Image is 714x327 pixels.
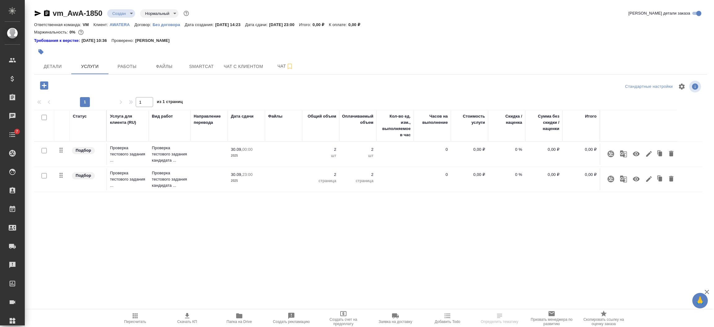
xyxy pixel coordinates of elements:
[491,172,522,178] p: 0 %
[231,113,253,119] div: Дата сдачи
[603,172,618,186] button: Привязать к услуге проект Smartcat
[12,128,22,135] span: 7
[69,30,77,34] p: 0%
[342,172,373,178] p: 2
[231,147,242,152] p: 30.09,
[695,294,705,307] span: 🙏
[110,11,128,16] button: Создан
[43,10,51,17] button: Скопировать ссылку
[34,45,48,59] button: Добавить тэг
[187,63,216,70] span: Smartcat
[34,38,82,44] div: Нажми, чтобы открыть папку с инструкцией
[305,172,336,178] p: 2
[644,146,654,161] button: Редактировать
[417,113,448,126] div: Часов на выполнение
[585,113,597,119] div: Итого
[242,147,253,152] p: 00:00
[380,113,411,138] div: Кол-во ед. изм., выполняемое в час
[414,143,451,165] td: 0
[644,172,654,186] button: Редактировать
[666,172,677,186] button: Удалить
[654,172,666,186] button: Клонировать
[112,63,142,70] span: Работы
[454,113,485,126] div: Стоимость услуги
[112,38,135,44] p: Проверено:
[107,9,135,18] div: Создан
[313,22,329,27] p: 0,00 ₽
[110,22,134,27] a: AWATERA
[110,113,146,126] div: Услуга для клиента (RU)
[342,178,373,184] p: страница
[36,79,53,92] button: Добавить услугу
[616,172,631,186] button: Рекомендация движка МТ
[75,63,105,70] span: Услуги
[629,172,644,186] button: Учитывать
[286,63,293,70] svg: Подписаться
[135,38,174,44] p: [PERSON_NAME]
[528,113,559,132] div: Сумма без скидки / наценки
[157,98,183,107] span: из 1 страниц
[491,146,522,153] p: 0 %
[305,178,336,184] p: страница
[268,113,282,119] div: Файлы
[454,172,485,178] p: 0,00 ₽
[342,146,373,153] p: 2
[491,113,522,126] div: Скидка / наценка
[454,146,485,153] p: 0,00 ₽
[329,22,348,27] p: К оплате:
[566,172,597,178] p: 0,00 ₽
[215,22,245,27] p: [DATE] 14:23
[93,22,109,27] p: Клиент:
[245,22,269,27] p: Дата сдачи:
[34,30,69,34] p: Маржинальность:
[305,153,336,159] p: шт
[271,62,300,70] span: Чат
[38,63,68,70] span: Детали
[629,146,644,161] button: Учитывать
[76,172,91,179] p: Подбор
[348,22,365,27] p: 0,00 ₽
[77,28,85,36] button: 800.00 RUB;
[82,38,112,44] p: [DATE] 10:36
[224,63,263,70] span: Чат с клиентом
[185,22,215,27] p: Дата создания:
[692,293,708,308] button: 🙏
[149,63,179,70] span: Файлы
[528,172,559,178] p: 0,00 ₽
[34,22,83,27] p: Ответственная команда:
[152,22,185,27] a: Без договора
[34,10,42,17] button: Скопировать ссылку для ЯМессенджера
[674,79,689,94] span: Настроить таблицу
[53,9,102,17] a: vm_AwA-1850
[342,113,373,126] div: Оплачиваемый объем
[152,170,187,189] p: Проверка тестового задания кандидата ...
[624,82,674,92] div: split button
[73,113,87,119] div: Статус
[231,172,242,177] p: 30.09,
[299,22,312,27] p: Итого:
[628,10,690,16] span: [PERSON_NAME] детали заказа
[231,178,262,184] p: 2025
[342,153,373,159] p: шт
[242,172,253,177] p: 23:00
[34,38,82,44] a: Требования к верстке:
[231,153,262,159] p: 2025
[83,22,94,27] p: VM
[140,9,178,18] div: Создан
[182,9,190,17] button: Доп статусы указывают на важность/срочность заказа
[2,127,23,142] a: 7
[143,11,171,16] button: Нормальный
[76,147,91,154] p: Подбор
[603,146,618,161] button: Привязать к услуге проект Smartcat
[134,22,153,27] p: Договор:
[566,146,597,153] p: 0,00 ₽
[654,146,666,161] button: Клонировать
[305,146,336,153] p: 2
[152,145,187,163] p: Проверка тестового задания кандидата ...
[110,145,146,163] p: Проверка тестового задания ...
[414,168,451,190] td: 0
[194,113,225,126] div: Направление перевода
[269,22,299,27] p: [DATE] 23:00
